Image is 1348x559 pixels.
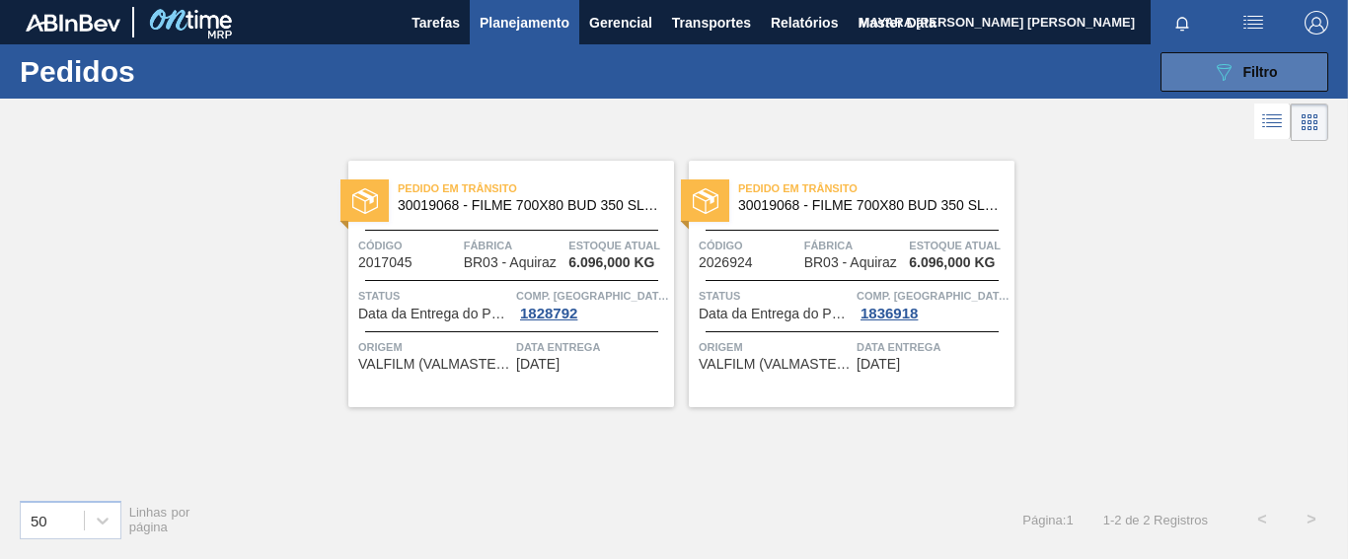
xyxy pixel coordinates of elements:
[352,188,378,214] img: status
[1103,513,1208,527] span: 1 - 2 de 2 Registros
[699,236,799,255] span: Código
[1305,11,1328,35] img: Logout
[568,255,654,270] span: 6.096,000 KG
[1241,11,1265,35] img: userActions
[909,255,995,270] span: 6.096,000 KG
[568,236,669,255] span: Estoque atual
[693,188,718,214] img: status
[464,236,564,255] span: Fábrica
[480,11,569,35] span: Planejamento
[857,306,922,321] div: 1836918
[516,306,581,321] div: 1828792
[699,357,852,372] span: VALFILM (VALMASTER) - MANAUS (AM)
[358,236,459,255] span: Código
[1237,495,1287,544] button: <
[412,11,460,35] span: Tarefas
[358,307,511,321] span: Data da Entrega do Pedido Atrasada
[516,337,669,357] span: Data entrega
[1161,52,1328,92] button: Filtro
[358,286,511,306] span: Status
[358,357,511,372] span: VALFILM (VALMASTER) - MANAUS (AM)
[672,11,751,35] span: Transportes
[699,286,852,306] span: Status
[26,14,120,32] img: TNhmsLtSVTkK8tSr43FrP2fwEKptu5GPRR3wAAAABJRU5ErkJggg==
[398,198,658,213] span: 30019068 - FILME 700X80 BUD 350 SLK C12 429
[857,286,1010,321] a: Comp. [GEOGRAPHIC_DATA]1836918
[738,178,1014,198] span: Pedido em Trânsito
[909,236,1010,255] span: Estoque atual
[771,11,838,35] span: Relatórios
[699,255,753,270] span: 2026924
[738,198,999,213] span: 30019068 - FILME 700X80 BUD 350 SLK C12 429
[129,505,190,534] span: Linhas por página
[464,255,557,270] span: BR03 - Aquiraz
[857,357,900,372] span: 08/11/2025
[20,60,296,83] h1: Pedidos
[358,255,412,270] span: 2017045
[334,161,674,407] a: statusPedido em Trânsito30019068 - FILME 700X80 BUD 350 SLK C12 429Código2017045FábricaBR03 - Aqu...
[804,255,897,270] span: BR03 - Aquiraz
[31,512,47,528] div: 50
[1022,513,1073,527] span: Página : 1
[857,337,1010,357] span: Data entrega
[1243,64,1278,80] span: Filtro
[699,307,852,321] span: Data da Entrega do Pedido Atrasada
[804,236,905,255] span: Fábrica
[589,11,652,35] span: Gerencial
[516,357,560,372] span: 25/10/2025
[699,337,852,357] span: Origem
[358,337,511,357] span: Origem
[1254,104,1291,141] div: Visão em Lista
[516,286,669,306] span: Comp. Carga
[516,286,669,321] a: Comp. [GEOGRAPHIC_DATA]1828792
[1151,9,1214,36] button: Notificações
[1287,495,1336,544] button: >
[857,286,1010,306] span: Comp. Carga
[674,161,1014,407] a: statusPedido em Trânsito30019068 - FILME 700X80 BUD 350 SLK C12 429Código2026924FábricaBR03 - Aqu...
[398,178,674,198] span: Pedido em Trânsito
[1291,104,1328,141] div: Visão em Cards
[858,11,936,35] span: Master Data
